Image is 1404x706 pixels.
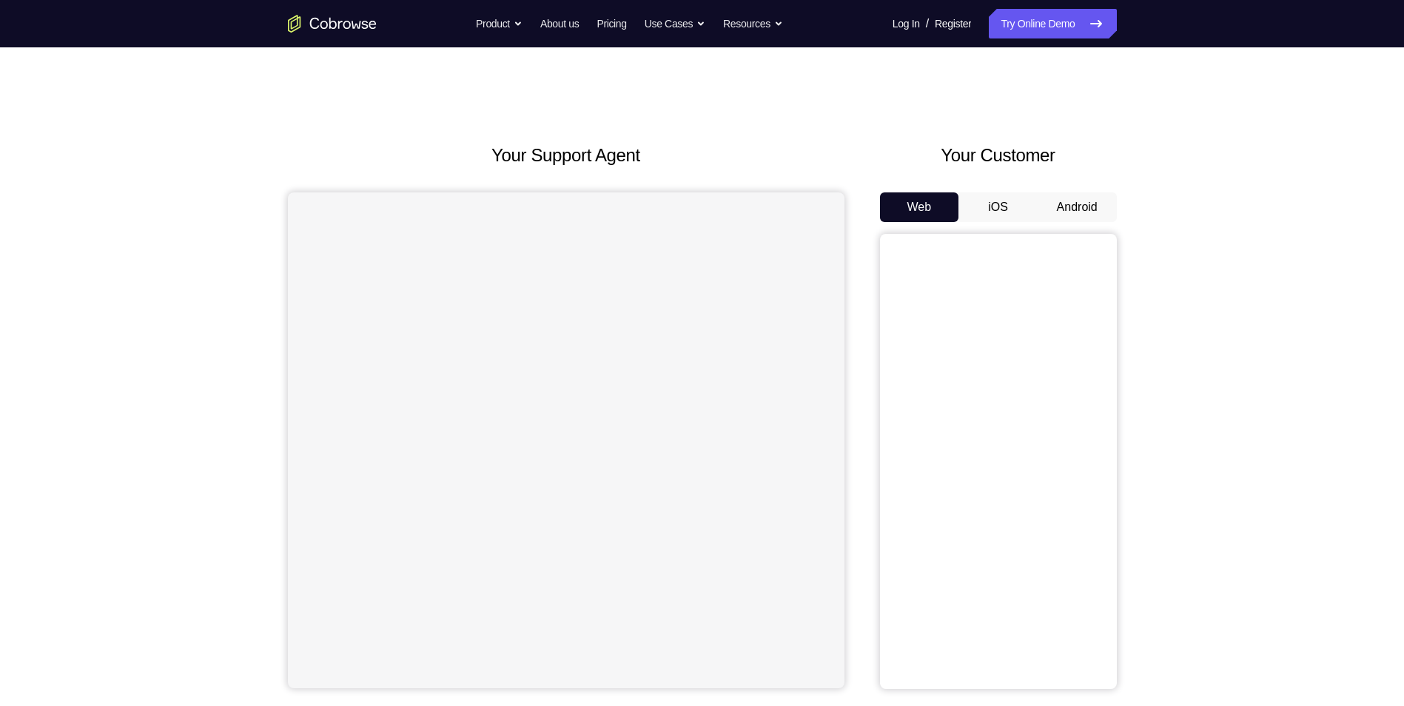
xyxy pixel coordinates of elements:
a: Try Online Demo [989,9,1116,38]
a: Go to the home page [288,15,377,33]
button: Web [880,192,959,222]
button: Use Cases [645,9,705,38]
a: About us [540,9,579,38]
iframe: Agent [288,192,844,688]
a: Pricing [597,9,626,38]
h2: Your Customer [880,142,1117,169]
button: Resources [723,9,783,38]
button: iOS [958,192,1038,222]
a: Register [935,9,971,38]
button: Product [476,9,523,38]
a: Log In [893,9,920,38]
h2: Your Support Agent [288,142,844,169]
span: / [926,15,929,33]
button: Android [1038,192,1117,222]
